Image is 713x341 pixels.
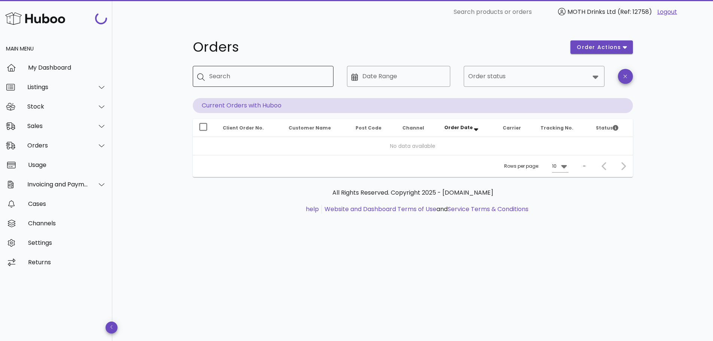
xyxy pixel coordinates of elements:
[567,7,616,16] span: MOTH Drinks Ltd
[28,161,106,168] div: Usage
[583,163,586,170] div: –
[540,125,573,131] span: Tracking No.
[283,119,350,137] th: Customer Name
[356,125,381,131] span: Post Code
[289,125,331,131] span: Customer Name
[552,163,557,170] div: 10
[438,119,497,137] th: Order Date: Sorted descending. Activate to remove sorting.
[576,43,621,51] span: order actions
[28,239,106,246] div: Settings
[28,220,106,227] div: Channels
[306,205,319,213] a: help
[28,259,106,266] div: Returns
[596,125,618,131] span: Status
[27,142,88,149] div: Orders
[657,7,677,16] a: Logout
[552,160,569,172] div: 10Rows per page:
[396,119,438,137] th: Channel
[5,10,65,27] img: Huboo Logo
[402,125,424,131] span: Channel
[570,40,633,54] button: order actions
[448,205,528,213] a: Service Terms & Conditions
[27,122,88,130] div: Sales
[464,66,604,87] div: Order status
[444,124,473,131] span: Order Date
[223,125,264,131] span: Client Order No.
[504,155,569,177] div: Rows per page:
[503,125,521,131] span: Carrier
[534,119,590,137] th: Tracking No.
[199,188,627,197] p: All Rights Reserved. Copyright 2025 - [DOMAIN_NAME]
[193,137,633,155] td: No data available
[350,119,396,137] th: Post Code
[193,98,633,113] p: Current Orders with Huboo
[28,64,106,71] div: My Dashboard
[27,83,88,91] div: Listings
[324,205,436,213] a: Website and Dashboard Terms of Use
[322,205,528,214] li: and
[618,7,652,16] span: (Ref: 12758)
[217,119,283,137] th: Client Order No.
[193,40,562,54] h1: Orders
[27,103,88,110] div: Stock
[497,119,534,137] th: Carrier
[590,119,633,137] th: Status
[27,181,88,188] div: Invoicing and Payments
[28,200,106,207] div: Cases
